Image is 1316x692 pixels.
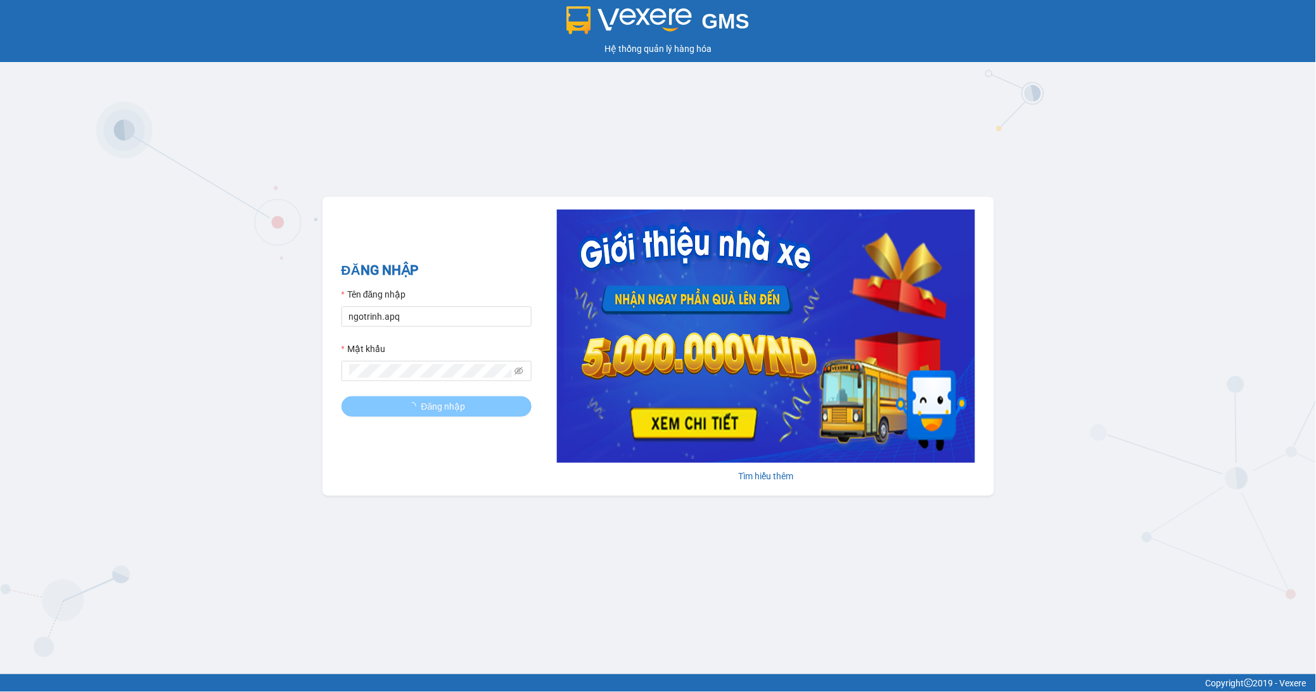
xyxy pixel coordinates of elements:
[566,19,750,29] a: GMS
[10,676,1306,690] div: Copyright 2019 - Vexere
[342,396,532,417] button: Đăng nhập
[342,342,385,356] label: Mật khẩu
[342,287,406,301] label: Tên đăng nhập
[342,260,532,281] h2: ĐĂNG NHẬP
[349,364,513,378] input: Mật khẩu
[421,399,466,413] span: Đăng nhập
[702,9,750,33] span: GMS
[557,469,975,483] div: Tìm hiểu thêm
[407,402,421,411] span: loading
[1244,679,1253,688] span: copyright
[557,210,975,463] img: banner-0
[3,42,1313,56] div: Hệ thống quản lý hàng hóa
[514,367,523,375] span: eye-invisible
[342,306,532,327] input: Tên đăng nhập
[566,6,692,34] img: logo 2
